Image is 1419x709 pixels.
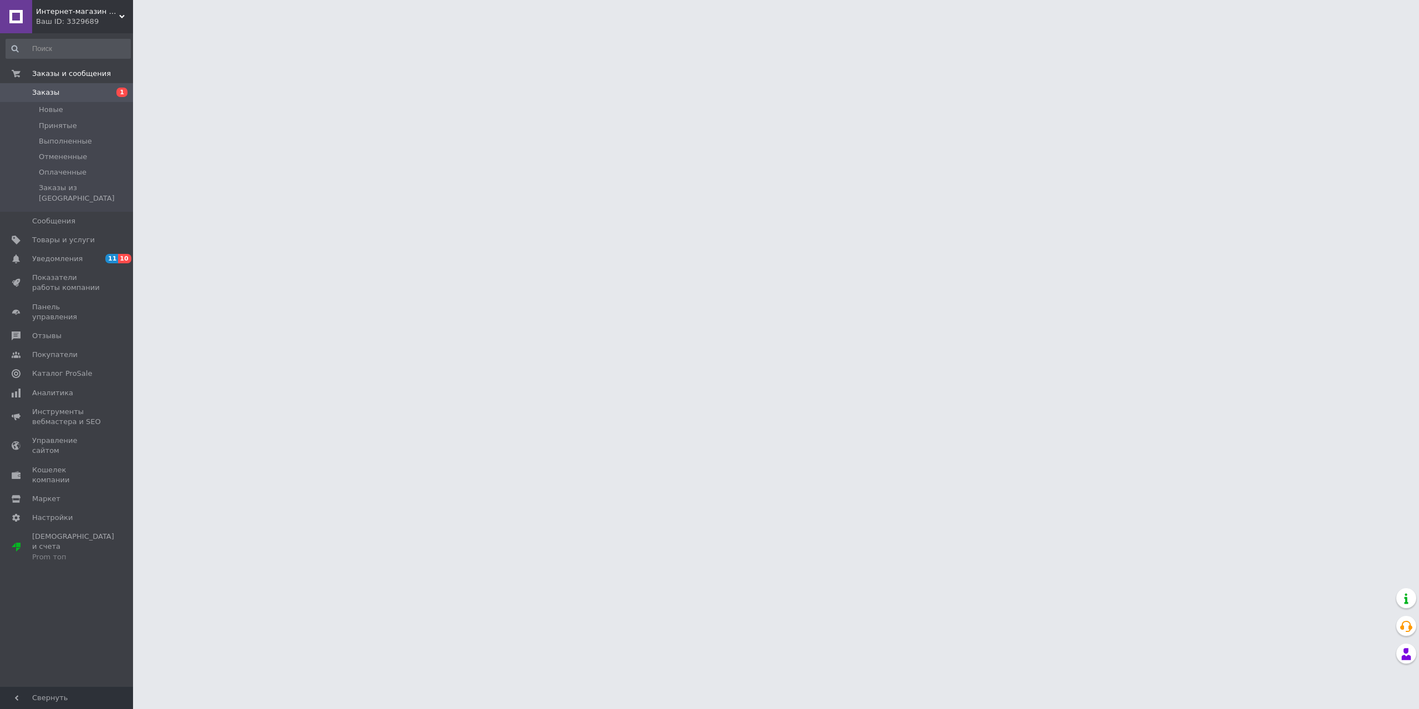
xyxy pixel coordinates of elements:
[39,136,92,146] span: Выполненные
[32,235,95,245] span: Товары и услуги
[39,121,77,131] span: Принятые
[36,7,119,17] span: Интернет-магазин "Все Есть"
[32,369,92,379] span: Каталог ProSale
[118,254,131,263] span: 10
[105,254,118,263] span: 11
[39,167,86,177] span: Оплаченные
[39,152,87,162] span: Отмененные
[32,302,103,322] span: Панель управления
[39,183,130,203] span: Заказы из [GEOGRAPHIC_DATA]
[32,513,73,523] span: Настройки
[32,532,114,562] span: [DEMOGRAPHIC_DATA] и счета
[32,69,111,79] span: Заказы и сообщения
[32,465,103,485] span: Кошелек компании
[32,273,103,293] span: Показатели работы компании
[6,39,131,59] input: Поиск
[32,552,114,562] div: Prom топ
[32,216,75,226] span: Сообщения
[116,88,127,97] span: 1
[32,407,103,427] span: Инструменты вебмастера и SEO
[32,494,60,504] span: Маркет
[32,331,62,341] span: Отзывы
[39,105,63,115] span: Новые
[32,88,59,98] span: Заказы
[32,350,78,360] span: Покупатели
[32,436,103,456] span: Управление сайтом
[36,17,133,27] div: Ваш ID: 3329689
[32,254,83,264] span: Уведомления
[32,388,73,398] span: Аналитика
